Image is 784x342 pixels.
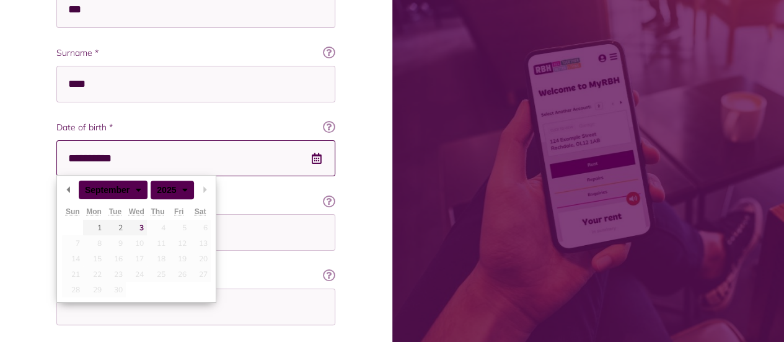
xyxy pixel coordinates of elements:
[151,181,194,199] div: 2025
[56,140,335,177] input: Use the arrow keys to pick a date
[86,207,102,216] abbr: Monday
[174,207,183,216] abbr: Friday
[105,220,126,235] button: 2
[126,220,147,235] button: 3
[198,181,211,199] button: Next Month
[79,181,148,199] div: September
[109,207,121,216] abbr: Tuesday
[56,121,335,134] label: Date of birth *
[129,207,144,216] abbr: Wednesday
[66,207,80,216] abbr: Sunday
[83,220,104,235] button: 1
[151,207,164,216] abbr: Thursday
[62,181,74,199] button: Previous Month
[56,47,335,60] label: Surname *
[195,207,206,216] abbr: Saturday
